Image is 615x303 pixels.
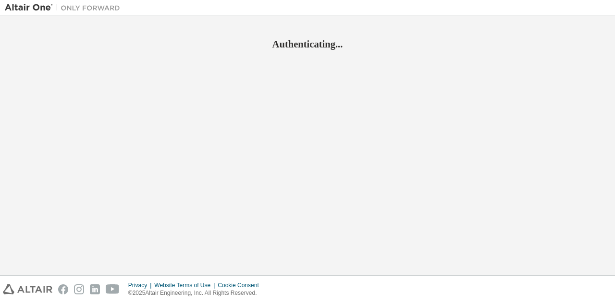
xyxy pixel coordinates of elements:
[128,281,154,289] div: Privacy
[90,284,100,294] img: linkedin.svg
[106,284,120,294] img: youtube.svg
[128,289,265,297] p: © 2025 Altair Engineering, Inc. All Rights Reserved.
[154,281,218,289] div: Website Terms of Use
[218,281,264,289] div: Cookie Consent
[58,284,68,294] img: facebook.svg
[5,3,125,12] img: Altair One
[5,38,610,50] h2: Authenticating...
[3,284,52,294] img: altair_logo.svg
[74,284,84,294] img: instagram.svg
